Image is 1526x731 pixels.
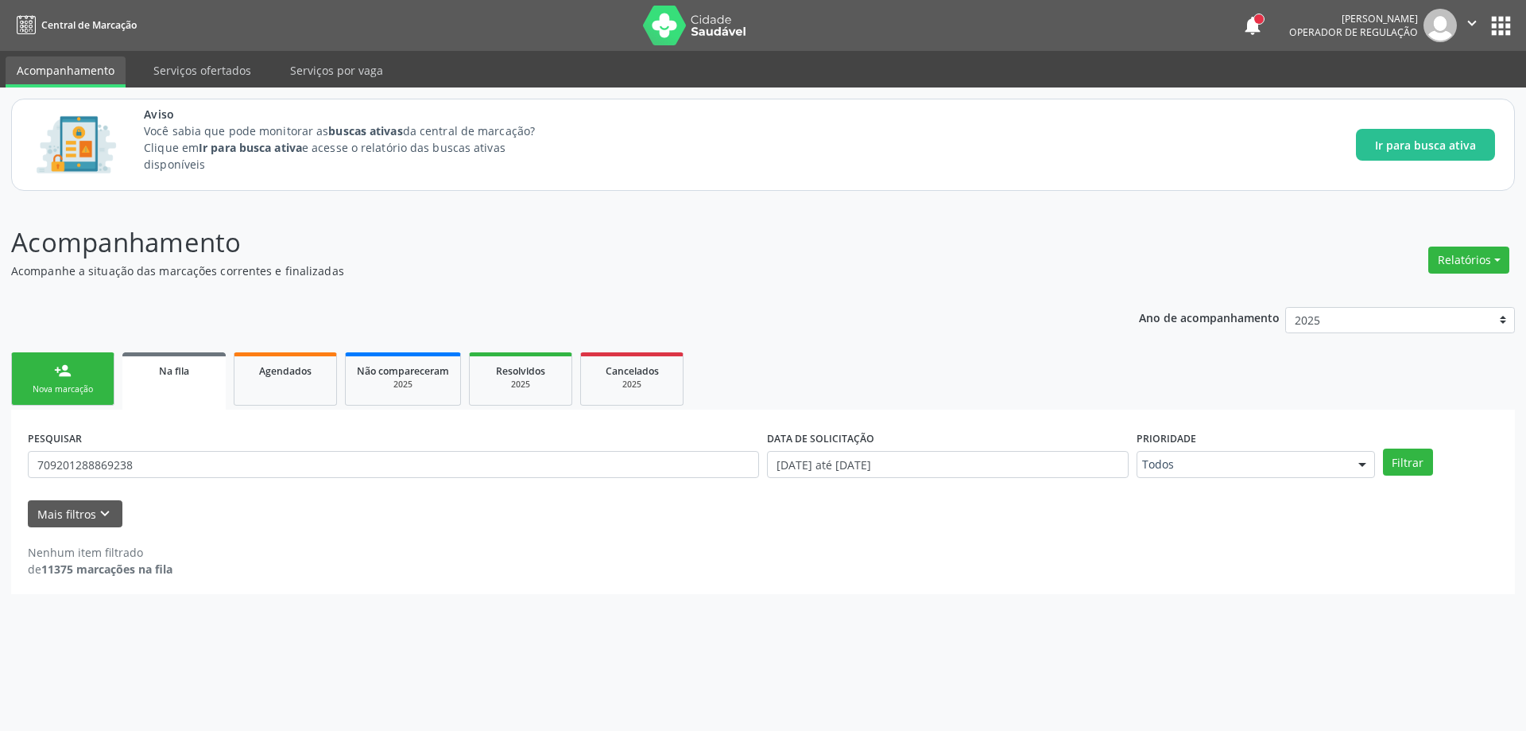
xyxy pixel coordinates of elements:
[28,561,172,577] div: de
[1356,129,1495,161] button: Ir para busca ativa
[357,364,449,378] span: Não compareceram
[1289,25,1418,39] span: Operador de regulação
[1137,426,1196,451] label: Prioridade
[1241,14,1264,37] button: notifications
[96,505,114,523] i: keyboard_arrow_down
[28,544,172,561] div: Nenhum item filtrado
[41,562,172,577] strong: 11375 marcações na fila
[481,379,560,391] div: 2025
[1463,14,1481,32] i: 
[1423,9,1457,42] img: img
[279,56,394,84] a: Serviços por vaga
[1487,12,1515,40] button: apps
[142,56,262,84] a: Serviços ofertados
[28,426,82,451] label: PESQUISAR
[1289,12,1418,25] div: [PERSON_NAME]
[54,362,72,379] div: person_add
[592,379,672,391] div: 2025
[1139,307,1280,327] p: Ano de acompanhamento
[496,364,545,378] span: Resolvidos
[28,500,122,528] button: Mais filtroskeyboard_arrow_down
[1383,449,1433,476] button: Filtrar
[1457,9,1487,42] button: 
[606,364,659,378] span: Cancelados
[259,364,312,378] span: Agendados
[767,426,874,451] label: DATA DE SOLICITAÇÃO
[11,223,1063,262] p: Acompanhamento
[11,12,137,38] a: Central de Marcação
[199,140,302,155] strong: Ir para busca ativa
[23,383,103,395] div: Nova marcação
[1142,457,1342,472] span: Todos
[1428,247,1509,274] button: Relatórios
[28,451,759,478] input: Nome, CNS
[144,122,564,173] p: Você sabia que pode monitorar as da central de marcação? Clique em e acesse o relatório das busca...
[31,109,122,181] img: Imagem de CalloutCard
[328,123,402,138] strong: buscas ativas
[159,364,189,378] span: Na fila
[144,106,564,122] span: Aviso
[41,18,137,32] span: Central de Marcação
[357,379,449,391] div: 2025
[6,56,126,87] a: Acompanhamento
[1375,137,1476,154] span: Ir para busca ativa
[767,451,1129,478] input: Selecione um intervalo
[11,262,1063,279] p: Acompanhe a situação das marcações correntes e finalizadas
